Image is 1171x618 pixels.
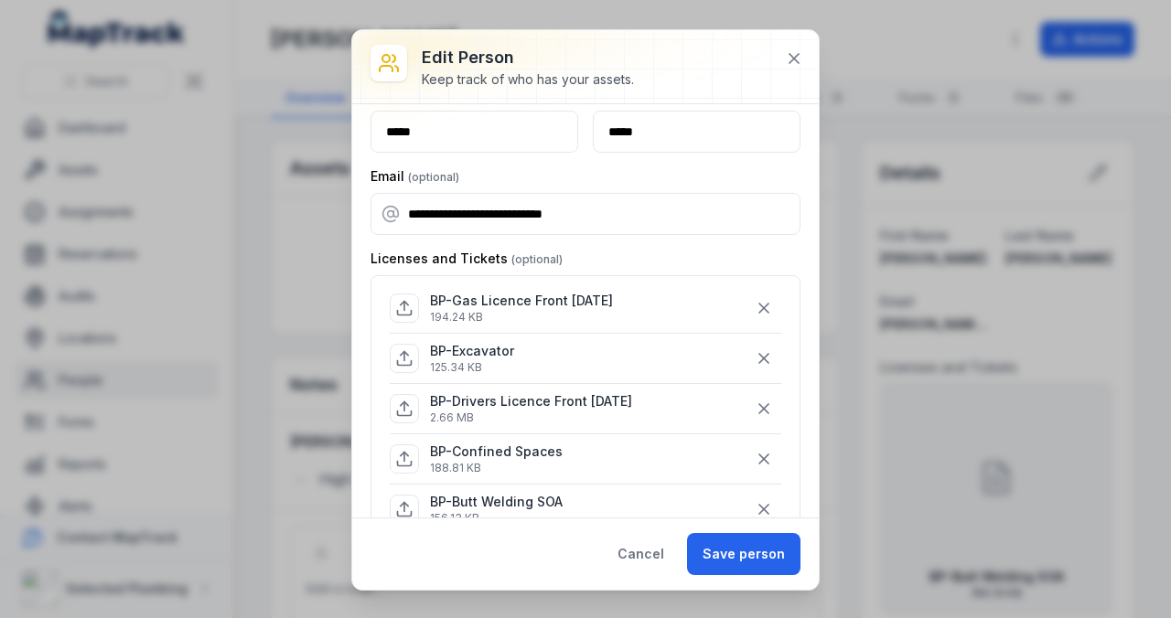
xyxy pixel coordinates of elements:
[430,511,563,526] p: 156.13 KB
[371,167,459,186] label: Email
[602,533,680,575] button: Cancel
[371,250,563,268] label: Licenses and Tickets
[430,442,563,461] p: BP-Confined Spaces
[430,360,514,375] p: 125.34 KB
[430,342,514,360] p: BP-Excavator
[430,292,613,310] p: BP-Gas Licence Front [DATE]
[422,70,634,89] div: Keep track of who has your assets.
[430,310,613,325] p: 194.24 KB
[430,392,632,410] p: BP-Drivers Licence Front [DATE]
[687,533,800,575] button: Save person
[430,461,563,475] p: 188.81 KB
[430,493,563,511] p: BP-Butt Welding SOA
[430,410,632,425] p: 2.66 MB
[422,45,634,70] h3: Edit person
